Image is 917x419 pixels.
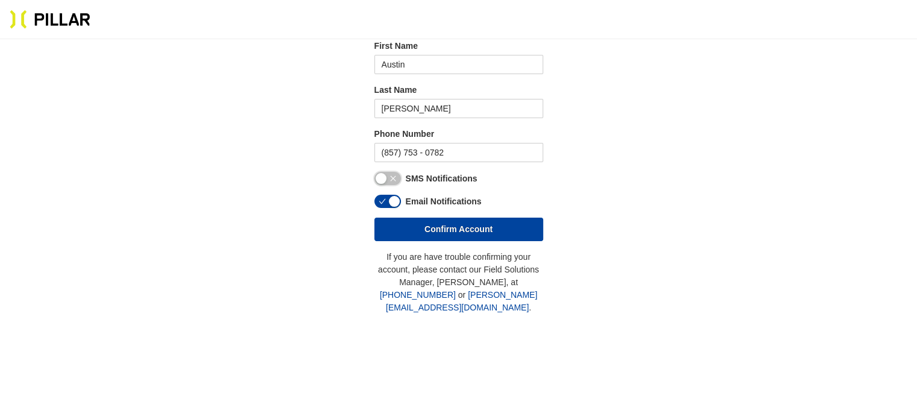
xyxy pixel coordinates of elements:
[406,195,482,208] label: Email Notifications
[406,172,477,185] label: SMS Notifications
[389,175,397,182] span: close
[374,128,543,140] label: Phone Number
[374,251,543,314] p: If you are have trouble confirming your account, please contact our Field Solutions Manager, [PER...
[380,290,456,300] a: [PHONE_NUMBER]
[374,40,543,52] label: First Name
[10,10,90,29] img: Pillar Technologies
[374,84,543,96] label: Last Name
[379,198,386,205] span: check
[374,218,543,241] button: Confirm Account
